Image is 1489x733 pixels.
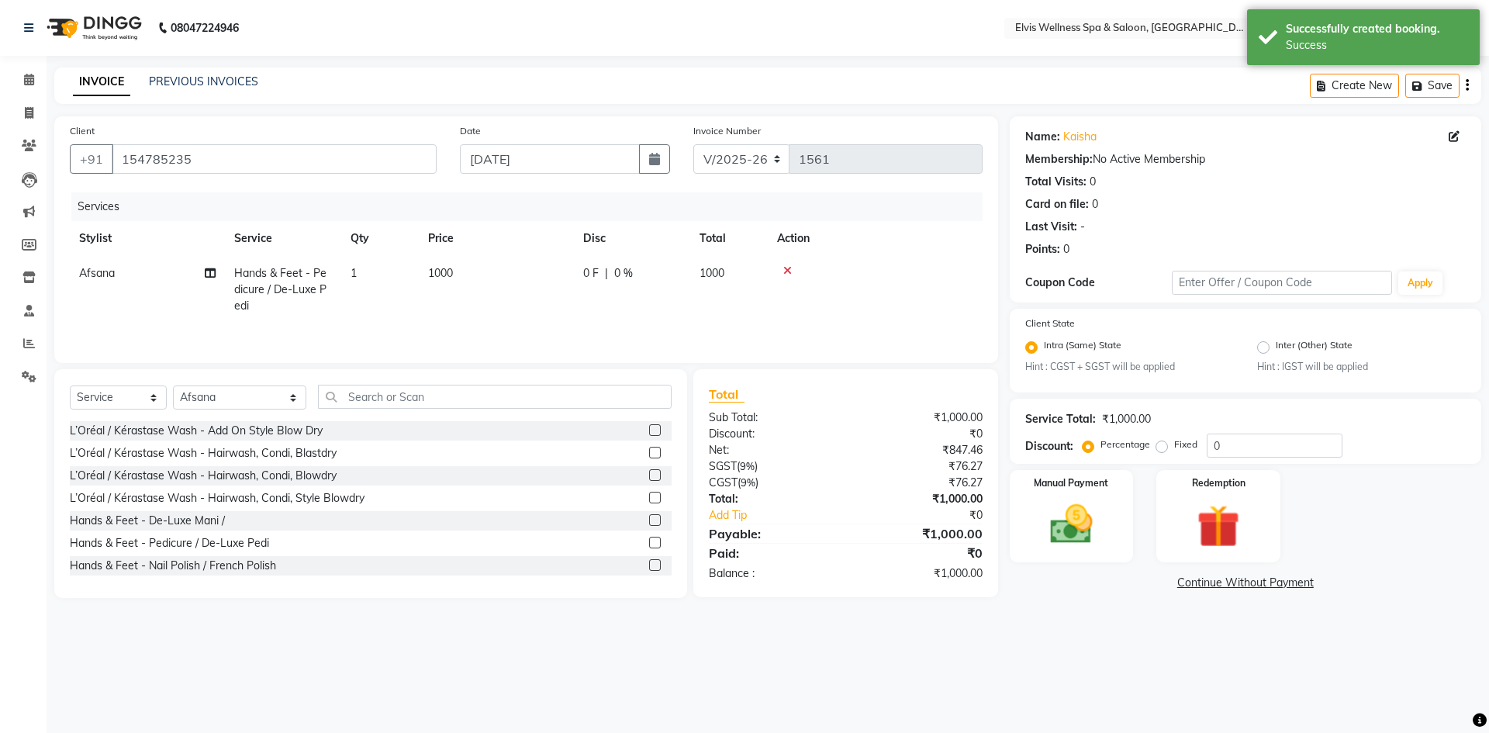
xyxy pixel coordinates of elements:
[697,442,845,458] div: Net:
[1183,500,1253,553] img: _gift.svg
[1092,196,1098,213] div: 0
[1025,241,1060,258] div: Points:
[1025,360,1234,374] small: Hint : CGST + SGST will be applied
[234,266,326,313] span: Hands & Feet - Pedicure / De-Luxe Pedi
[40,6,146,50] img: logo
[614,265,633,282] span: 0 %
[70,468,337,484] div: L’Oréal / Kérastase Wash - Hairwash, Condi, Blowdry
[1025,411,1096,427] div: Service Total:
[1063,241,1069,258] div: 0
[845,426,993,442] div: ₹0
[1044,338,1121,357] label: Intra (Same) State
[1276,338,1353,357] label: Inter (Other) State
[70,490,364,507] div: L’Oréal / Kérastase Wash - Hairwash, Condi, Style Blowdry
[1398,271,1442,295] button: Apply
[71,192,994,221] div: Services
[70,144,113,174] button: +91
[341,221,419,256] th: Qty
[1025,151,1093,168] div: Membership:
[70,558,276,574] div: Hands & Feet - Nail Polish / French Polish
[845,410,993,426] div: ₹1,000.00
[1025,196,1089,213] div: Card on file:
[845,544,993,562] div: ₹0
[112,144,437,174] input: Search by Name/Mobile/Email/Code
[70,221,225,256] th: Stylist
[709,459,737,473] span: SGST
[351,266,357,280] span: 1
[709,475,738,489] span: CGST
[1063,129,1097,145] a: Kaisha
[419,221,574,256] th: Price
[870,507,993,524] div: ₹0
[1172,271,1392,295] input: Enter Offer / Coupon Code
[1310,74,1399,98] button: Create New
[709,386,744,403] span: Total
[697,458,845,475] div: ( )
[845,442,993,458] div: ₹847.46
[700,266,724,280] span: 1000
[1037,500,1107,549] img: _cash.svg
[1286,37,1468,54] div: Success
[845,565,993,582] div: ₹1,000.00
[740,460,755,472] span: 9%
[1025,174,1087,190] div: Total Visits:
[697,507,870,524] a: Add Tip
[845,524,993,543] div: ₹1,000.00
[171,6,239,50] b: 08047224946
[693,124,761,138] label: Invoice Number
[70,535,269,551] div: Hands & Feet - Pedicure / De-Luxe Pedi
[690,221,768,256] th: Total
[428,266,453,280] span: 1000
[697,491,845,507] div: Total:
[1025,275,1172,291] div: Coupon Code
[697,426,845,442] div: Discount:
[697,544,845,562] div: Paid:
[1286,21,1468,37] div: Successfully created booking.
[1174,437,1197,451] label: Fixed
[768,221,983,256] th: Action
[741,476,755,489] span: 9%
[318,385,672,409] input: Search or Scan
[1090,174,1096,190] div: 0
[70,124,95,138] label: Client
[79,266,115,280] span: Afsana
[1102,411,1151,427] div: ₹1,000.00
[70,423,323,439] div: L’Oréal / Kérastase Wash - Add On Style Blow Dry
[1405,74,1460,98] button: Save
[1025,219,1077,235] div: Last Visit:
[1257,360,1466,374] small: Hint : IGST will be applied
[1192,476,1245,490] label: Redemption
[1013,575,1478,591] a: Continue Without Payment
[1034,476,1108,490] label: Manual Payment
[697,524,845,543] div: Payable:
[845,475,993,491] div: ₹76.27
[73,68,130,96] a: INVOICE
[1080,219,1085,235] div: -
[70,513,225,529] div: Hands & Feet - De-Luxe Mani /
[1025,129,1060,145] div: Name:
[1025,438,1073,455] div: Discount:
[460,124,481,138] label: Date
[70,445,337,462] div: L’Oréal / Kérastase Wash - Hairwash, Condi, Blastdry
[225,221,341,256] th: Service
[1100,437,1150,451] label: Percentage
[583,265,599,282] span: 0 F
[574,221,690,256] th: Disc
[1025,151,1466,168] div: No Active Membership
[605,265,608,282] span: |
[697,410,845,426] div: Sub Total:
[1025,316,1075,330] label: Client State
[697,565,845,582] div: Balance :
[149,74,258,88] a: PREVIOUS INVOICES
[845,491,993,507] div: ₹1,000.00
[697,475,845,491] div: ( )
[845,458,993,475] div: ₹76.27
